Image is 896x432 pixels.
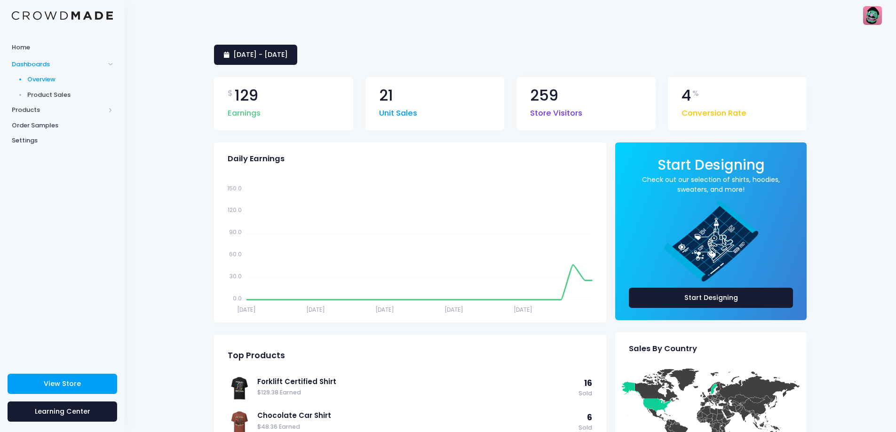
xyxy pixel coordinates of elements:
[257,410,574,421] a: Chocolate Car Shirt
[8,401,117,422] a: Learning Center
[228,206,242,214] tspan: 120.0
[257,388,574,397] span: $129.38 Earned
[227,184,242,192] tspan: 150.0
[230,272,242,280] tspan: 30.0
[44,379,81,388] span: View Store
[682,103,746,119] span: Conversion Rate
[257,377,574,387] a: Forklift Certified Shirt
[12,105,105,115] span: Products
[530,88,558,103] span: 259
[228,103,261,119] span: Earnings
[584,377,592,389] span: 16
[12,11,113,20] img: Logo
[375,305,394,313] tspan: [DATE]
[12,121,113,130] span: Order Samples
[12,136,113,145] span: Settings
[306,305,325,313] tspan: [DATE]
[579,389,592,398] span: Sold
[692,88,699,99] span: %
[8,374,117,394] a: View Store
[35,407,90,416] span: Learning Center
[27,75,113,84] span: Overview
[587,412,592,423] span: 6
[629,175,793,195] a: Check out our selection of shirts, hoodies, sweaters, and more!
[514,305,532,313] tspan: [DATE]
[530,103,582,119] span: Store Visitors
[229,228,242,236] tspan: 90.0
[257,423,574,432] span: $48.36 Earned
[863,6,882,25] img: User
[228,88,233,99] span: $
[229,250,242,258] tspan: 60.0
[235,88,258,103] span: 129
[629,344,697,353] span: Sales By Country
[233,294,242,302] tspan: 0.0
[228,351,285,361] span: Top Products
[682,88,691,103] span: 4
[233,50,288,59] span: [DATE] - [DATE]
[658,155,765,174] span: Start Designing
[228,154,285,164] span: Daily Earnings
[12,60,105,69] span: Dashboards
[658,163,765,172] a: Start Designing
[379,88,393,103] span: 21
[629,288,793,308] a: Start Designing
[237,305,256,313] tspan: [DATE]
[214,45,297,65] a: [DATE] - [DATE]
[12,43,113,52] span: Home
[379,103,417,119] span: Unit Sales
[444,305,463,313] tspan: [DATE]
[27,90,113,100] span: Product Sales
